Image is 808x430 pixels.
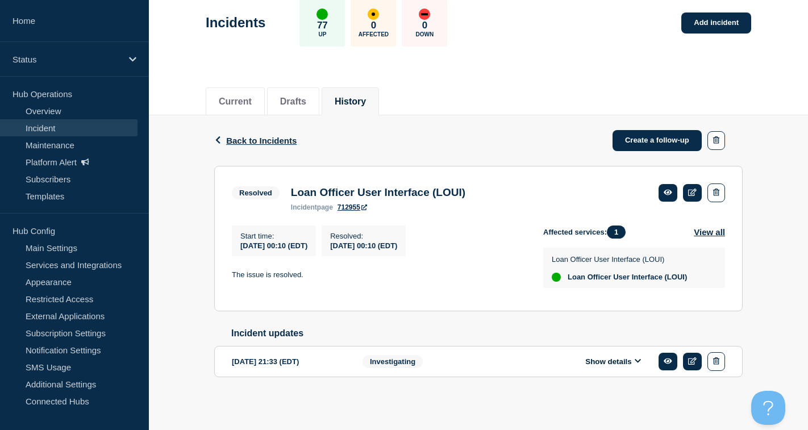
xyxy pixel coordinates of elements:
div: affected [368,9,379,20]
p: Status [13,55,122,64]
h2: Incident updates [231,328,743,339]
p: The issue is resolved. [232,270,525,280]
span: Investigating [363,355,423,368]
h3: Loan Officer User Interface (LOUI) [291,186,465,199]
a: 712955 [338,203,367,211]
p: 0 [422,20,427,31]
a: Add incident [681,12,751,34]
button: Drafts [280,97,306,107]
button: View all [694,226,725,239]
p: Down [416,31,434,37]
p: Resolved : [330,232,397,240]
span: Resolved [232,186,280,199]
div: up [552,273,561,282]
span: [DATE] 00:10 (EDT) [330,241,397,250]
h1: Incidents [206,15,265,31]
span: Affected services: [543,226,631,239]
p: page [291,203,333,211]
span: incident [291,203,317,211]
div: [DATE] 21:33 (EDT) [232,352,345,371]
iframe: Help Scout Beacon - Open [751,391,785,425]
span: Loan Officer User Interface (LOUI) [568,273,687,282]
a: Create a follow-up [613,130,702,151]
p: Up [318,31,326,37]
span: 1 [607,226,626,239]
div: down [419,9,430,20]
p: 0 [371,20,376,31]
button: History [335,97,366,107]
button: Back to Incidents [214,136,297,145]
div: up [316,9,328,20]
p: Affected [359,31,389,37]
button: Show details [582,357,644,366]
p: Loan Officer User Interface (LOUI) [552,255,687,264]
p: 77 [317,20,328,31]
span: [DATE] 00:10 (EDT) [240,241,307,250]
span: Back to Incidents [226,136,297,145]
p: Start time : [240,232,307,240]
button: Current [219,97,252,107]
